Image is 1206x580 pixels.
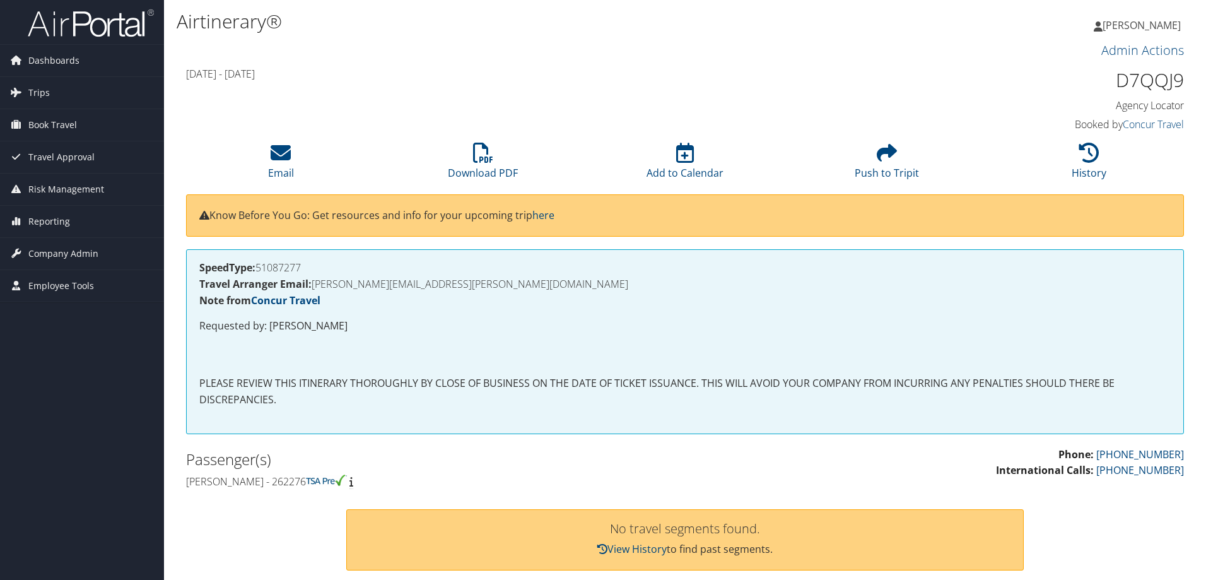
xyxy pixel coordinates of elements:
[199,279,1171,289] h4: [PERSON_NAME][EMAIL_ADDRESS][PERSON_NAME][DOMAIN_NAME]
[1094,6,1193,44] a: [PERSON_NAME]
[1103,18,1181,32] span: [PERSON_NAME]
[28,8,154,38] img: airportal-logo.png
[949,117,1184,131] h4: Booked by
[199,277,312,291] strong: Travel Arranger Email:
[199,261,255,275] strong: SpeedType:
[28,238,98,269] span: Company Admin
[647,150,723,180] a: Add to Calendar
[448,150,518,180] a: Download PDF
[28,270,94,302] span: Employee Tools
[28,109,77,141] span: Book Travel
[199,263,1171,273] h4: 51087277
[199,318,1171,334] p: Requested by: [PERSON_NAME]
[949,67,1184,93] h1: D7QQJ9
[28,141,95,173] span: Travel Approval
[1096,463,1184,477] a: [PHONE_NUMBER]
[186,449,676,470] h2: Passenger(s)
[199,376,1171,408] p: PLEASE REVIEW THIS ITINERARY THOROUGHLY BY CLOSE OF BUSINESS ON THE DATE OF TICKET ISSUANCE. THIS...
[186,475,676,488] h4: [PERSON_NAME] - 262276
[28,174,104,205] span: Risk Management
[1072,150,1106,180] a: History
[949,98,1184,112] h4: Agency Locator
[1058,447,1094,461] strong: Phone:
[532,208,554,222] a: here
[360,523,1011,535] h3: No travel segments found.
[360,542,1011,558] p: to find past segments.
[199,293,320,307] strong: Note from
[28,206,70,237] span: Reporting
[1096,447,1184,461] a: [PHONE_NUMBER]
[855,150,919,180] a: Push to Tripit
[251,293,320,307] a: Concur Travel
[28,77,50,109] span: Trips
[1123,117,1184,131] a: Concur Travel
[996,463,1094,477] strong: International Calls:
[199,208,1171,224] p: Know Before You Go: Get resources and info for your upcoming trip
[28,45,79,76] span: Dashboards
[268,150,294,180] a: Email
[306,475,347,486] img: tsa-precheck.png
[597,542,667,556] a: View History
[177,8,855,35] h1: Airtinerary®
[186,67,930,81] h4: [DATE] - [DATE]
[1101,42,1184,59] a: Admin Actions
